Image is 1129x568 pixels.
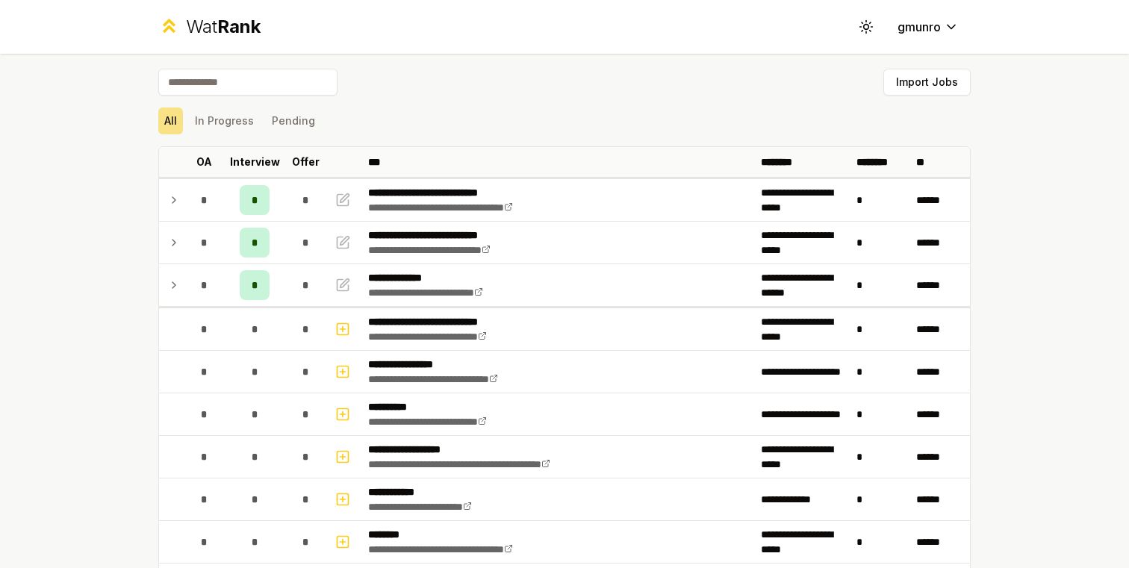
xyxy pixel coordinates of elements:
[230,155,280,169] p: Interview
[158,107,183,134] button: All
[883,69,971,96] button: Import Jobs
[898,18,941,36] span: gmunro
[266,107,321,134] button: Pending
[217,16,261,37] span: Rank
[292,155,320,169] p: Offer
[886,13,971,40] button: gmunro
[158,15,261,39] a: WatRank
[189,107,260,134] button: In Progress
[186,15,261,39] div: Wat
[196,155,212,169] p: OA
